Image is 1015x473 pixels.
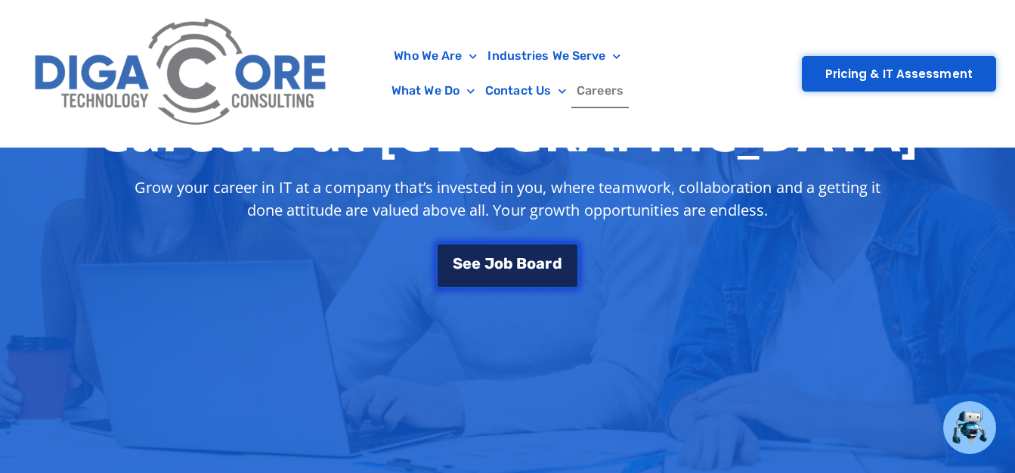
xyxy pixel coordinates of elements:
span: d [552,254,562,269]
span: a [536,254,545,269]
h1: Careers at [GEOGRAPHIC_DATA] [97,101,918,161]
span: Pricing & IT Assessment [825,68,973,79]
a: Who We Are [388,39,482,73]
span: o [527,254,536,269]
a: Careers [571,73,629,108]
a: Industries We Serve [482,39,626,73]
span: b [503,254,513,269]
span: S [453,254,463,269]
a: What We Do [386,73,480,108]
span: r [545,254,552,269]
span: e [463,254,472,269]
a: Pricing & IT Assessment [802,56,996,92]
img: Digacore Logo [26,8,337,139]
span: J [484,254,494,269]
span: e [472,254,481,269]
a: See Job Board [436,241,578,287]
nav: Menu [345,39,670,108]
a: Contact Us [480,73,571,108]
p: Grow your career in IT at a company that’s invested in you, where teamwork, collaboration and a g... [121,176,895,222]
span: o [494,254,503,269]
span: B [516,254,527,269]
